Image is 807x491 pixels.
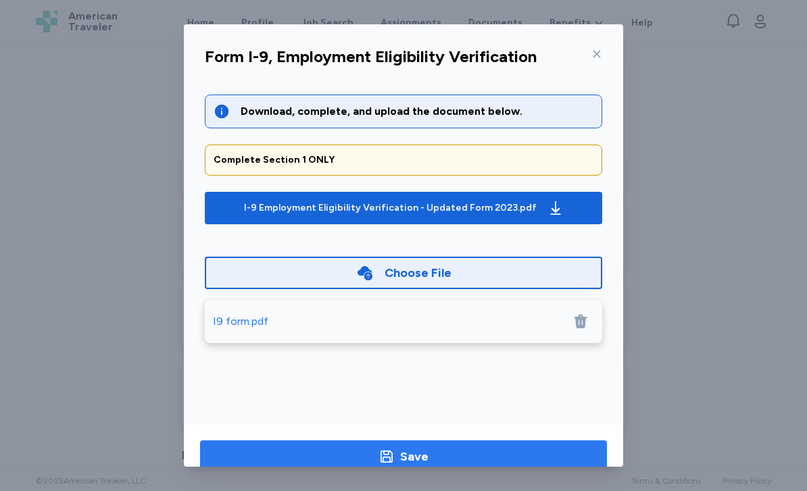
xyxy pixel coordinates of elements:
[214,153,593,167] div: Complete Section 1 ONLY
[244,201,537,215] div: I-9 Employment Eligibility Verification - Updated Form 2023.pdf
[385,263,451,282] div: Choose File
[205,192,602,224] button: I-9 Employment Eligibility Verification - Updated Form 2023.pdf
[213,313,268,330] div: I9 form.pdf
[241,103,593,120] div: Download, complete, and upload the document below.
[400,447,429,466] div: Save
[205,46,537,68] div: Form I-9, Employment Eligibility Verification
[200,440,607,473] button: Save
